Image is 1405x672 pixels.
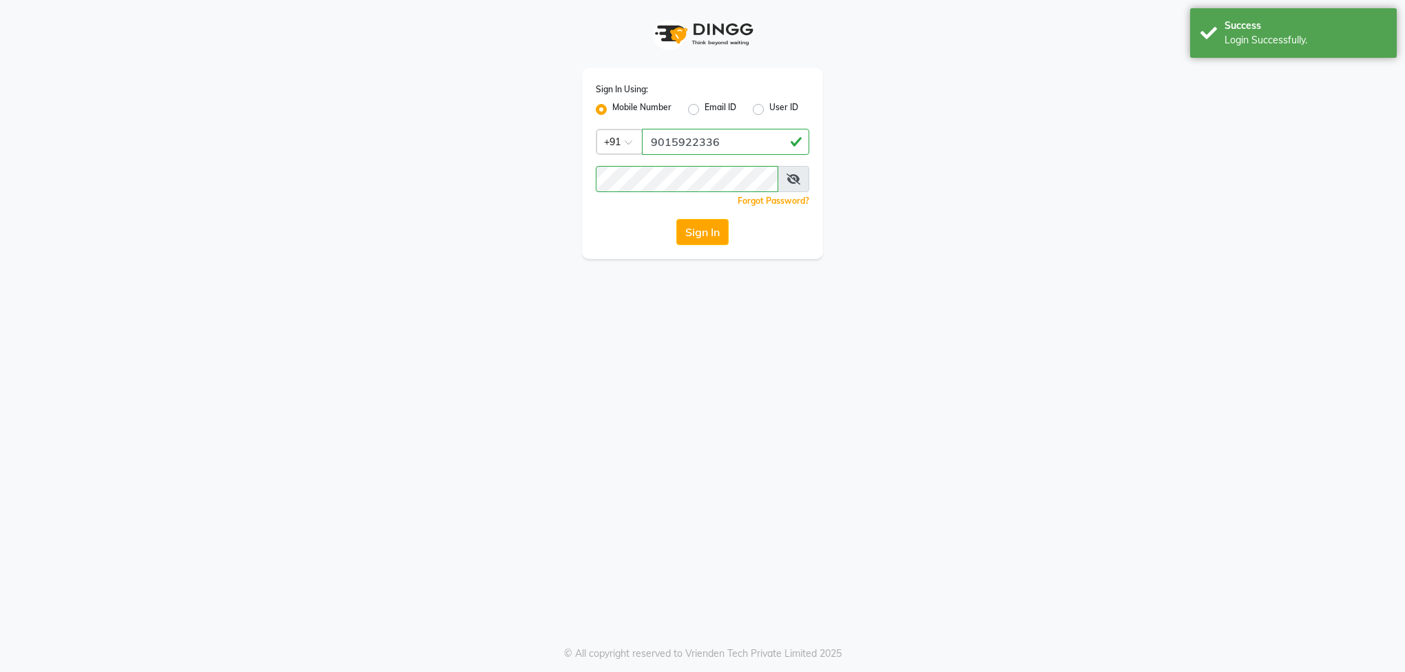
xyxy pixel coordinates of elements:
label: Mobile Number [612,101,672,118]
input: Username [642,129,809,155]
img: logo1.svg [647,14,758,54]
label: Sign In Using: [596,83,648,96]
button: Sign In [676,219,729,245]
div: Login Successfully. [1225,33,1386,48]
div: Success [1225,19,1386,33]
label: Email ID [705,101,736,118]
a: Forgot Password? [738,196,809,206]
label: User ID [769,101,798,118]
input: Username [596,166,778,192]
